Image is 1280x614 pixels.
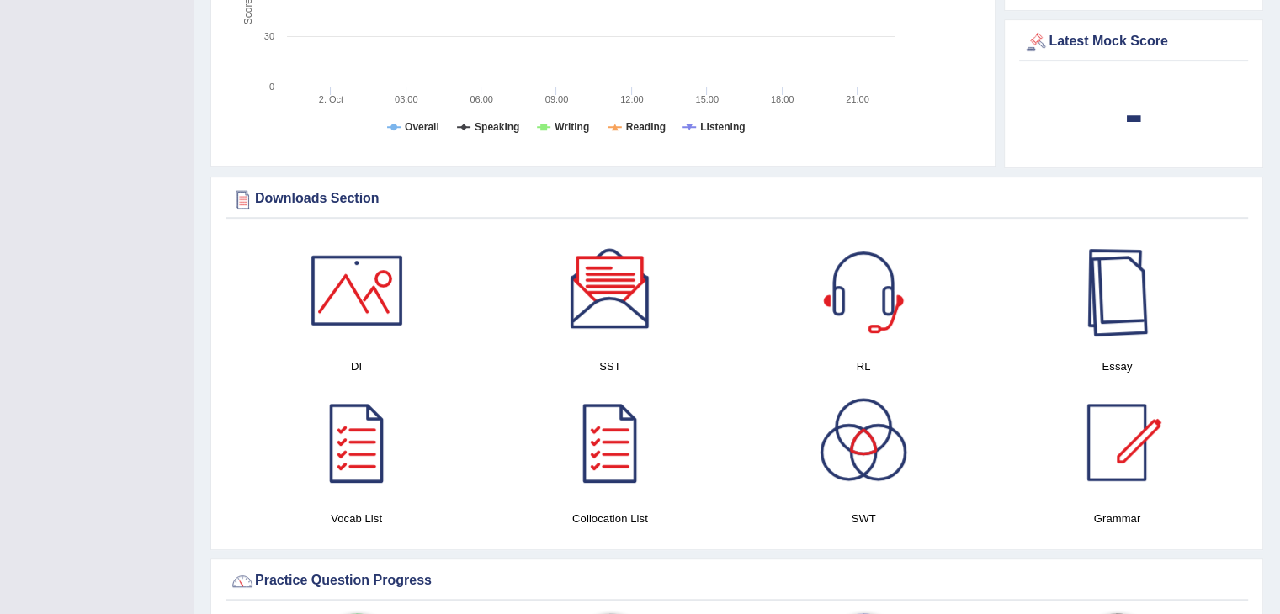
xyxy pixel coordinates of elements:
[395,94,418,104] text: 03:00
[999,510,1235,527] h4: Grammar
[238,510,475,527] h4: Vocab List
[771,94,794,104] text: 18:00
[470,94,493,104] text: 06:00
[230,569,1244,594] div: Practice Question Progress
[238,357,475,375] h4: DI
[545,94,569,104] text: 09:00
[475,121,519,133] tspan: Speaking
[999,357,1235,375] h4: Essay
[695,94,719,104] text: 15:00
[1124,83,1143,145] b: -
[746,357,982,375] h4: RL
[319,94,343,104] tspan: 2. Oct
[264,31,274,41] text: 30
[230,187,1244,212] div: Downloads Section
[846,94,869,104] text: 21:00
[626,121,666,133] tspan: Reading
[1023,29,1244,55] div: Latest Mock Score
[746,510,982,527] h4: SWT
[405,121,439,133] tspan: Overall
[700,121,745,133] tspan: Listening
[491,510,728,527] h4: Collocation List
[620,94,644,104] text: 12:00
[269,82,274,92] text: 0
[491,357,728,375] h4: SST
[555,121,589,133] tspan: Writing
